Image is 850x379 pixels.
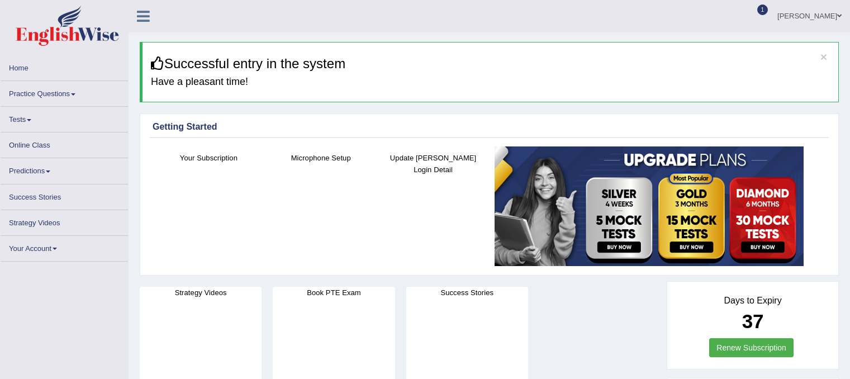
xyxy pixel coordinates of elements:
a: Predictions [1,158,128,180]
h3: Successful entry in the system [151,56,830,71]
a: Strategy Videos [1,210,128,232]
h4: Microphone Setup [270,152,372,164]
h4: Your Subscription [158,152,259,164]
h4: Have a pleasant time! [151,77,830,88]
h4: Success Stories [406,287,528,299]
a: Renew Subscription [709,338,794,357]
a: Home [1,55,128,77]
button: × [820,51,827,63]
div: Getting Started [153,120,826,134]
h4: Update [PERSON_NAME] Login Detail [383,152,484,176]
img: small5.jpg [495,146,804,266]
a: Your Account [1,236,128,258]
h4: Book PTE Exam [273,287,395,299]
b: 37 [742,310,764,332]
span: 1 [757,4,768,15]
a: Online Class [1,132,128,154]
h4: Strategy Videos [140,287,262,299]
h4: Days to Expiry [680,296,826,306]
a: Tests [1,107,128,129]
a: Practice Questions [1,81,128,103]
a: Success Stories [1,184,128,206]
